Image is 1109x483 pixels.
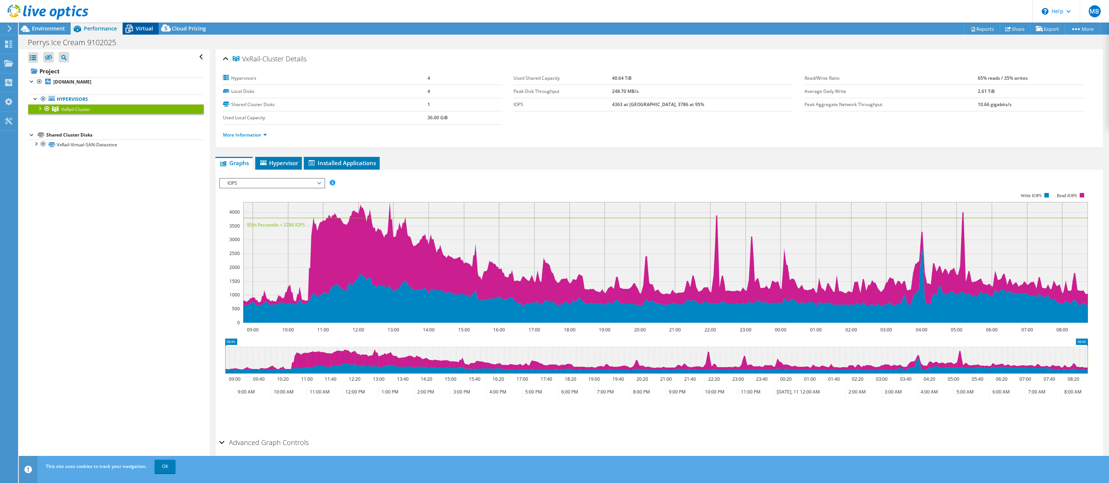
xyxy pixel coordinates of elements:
text: 21:00 [669,327,680,333]
text: 11:00 [301,376,312,382]
a: OK [155,460,176,473]
text: 22:00 [704,327,716,333]
text: 09:40 [253,376,264,382]
text: 11:00 [317,327,329,333]
a: [DOMAIN_NAME] [28,77,204,87]
label: Read/Write Ratio [804,74,978,82]
text: 20:00 [634,327,645,333]
h1: Perrys Ice Cream 9102025 [24,38,128,47]
text: Write IOPS [1021,193,1042,198]
b: 4363 at [GEOGRAPHIC_DATA], 3786 at 95% [612,101,704,108]
text: 3500 [229,223,240,229]
label: Average Daily Write [804,88,978,95]
text: 12:20 [348,376,360,382]
text: 18:00 [564,327,575,333]
text: 03:00 [880,327,892,333]
text: 04:20 [923,376,935,382]
text: 21:40 [684,376,695,382]
text: 10:20 [277,376,288,382]
text: 10:00 [282,327,294,333]
h2: Advanced Graph Controls [219,435,309,450]
b: 36.00 GiB [427,114,448,121]
text: Read IOPS [1057,193,1077,198]
text: 23:00 [739,327,751,333]
span: VxRail-Cluster [233,55,284,63]
b: 4 [427,88,430,94]
span: Details [286,54,306,63]
text: 16:20 [492,376,504,382]
text: 21:00 [660,376,671,382]
text: 11:40 [324,376,336,382]
span: Performance [84,25,117,32]
b: 4 [427,75,430,81]
text: 08:00 [1056,327,1068,333]
svg: \n [1042,8,1048,15]
text: 06:20 [995,376,1007,382]
span: Cloud Pricing [172,25,206,32]
text: 15:00 [444,376,456,382]
text: 4000 [229,209,240,215]
text: 13:00 [387,327,399,333]
text: 18:20 [564,376,576,382]
text: 23:00 [732,376,744,382]
text: 22:20 [708,376,720,382]
text: 02:20 [851,376,863,382]
span: Installed Applications [308,159,376,167]
span: This site uses cookies to track your navigation. [46,463,147,469]
text: 03:40 [900,376,911,382]
text: 05:40 [971,376,983,382]
label: Local Disks [223,88,428,95]
span: Virtual [136,25,153,32]
text: 00:20 [780,376,791,382]
a: Reports [964,23,1000,35]
text: 13:40 [397,376,408,382]
text: 23:40 [756,376,767,382]
label: IOPS [514,101,612,108]
b: 65% reads / 35% writes [978,75,1028,81]
label: Used Shared Capacity [514,74,612,82]
a: Project [28,65,204,77]
a: More [1065,23,1100,35]
a: VxRail-Cluster [28,104,204,114]
text: 03:00 [876,376,887,382]
span: Graphs [219,159,249,167]
b: 10.66 gigabits/s [978,101,1012,108]
span: Hypervisor [259,159,298,167]
text: 20:20 [636,376,648,382]
text: 15:00 [458,327,470,333]
text: 2000 [229,264,240,270]
text: 14:20 [420,376,432,382]
text: 500 [232,305,240,312]
text: 14:00 [423,327,434,333]
text: 2500 [229,250,240,257]
text: 1500 [229,278,240,284]
a: Export [1030,23,1065,35]
text: 01:00 [804,376,815,382]
label: Shared Cluster Disks [223,101,428,108]
label: Used Local Capacity [223,114,428,122]
text: 17:00 [528,327,540,333]
b: 2.61 TiB [978,88,995,94]
text: 19:00 [588,376,600,382]
text: 16:00 [493,327,505,333]
text: 13:00 [373,376,384,382]
a: Share [1000,23,1030,35]
span: Environment [32,25,65,32]
text: 01:00 [810,327,821,333]
text: 07:40 [1043,376,1055,382]
b: 40.64 TiB [612,75,632,81]
b: 248.70 MB/s [612,88,639,94]
text: 05:00 [947,376,959,382]
text: 09:00 [229,376,240,382]
label: Peak Disk Throughput [514,88,612,95]
text: 07:00 [1021,327,1033,333]
text: 19:40 [612,376,624,382]
span: MB [1089,5,1101,17]
text: 09:00 [247,327,258,333]
label: Hypervisors [223,74,428,82]
text: 95th Percentile = 3786 IOPS [247,222,305,228]
b: [DOMAIN_NAME] [53,79,91,85]
a: More Information [223,132,267,138]
text: 05:00 [950,327,962,333]
text: 15:40 [468,376,480,382]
